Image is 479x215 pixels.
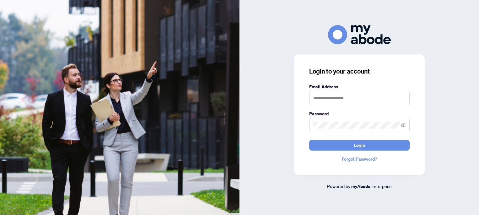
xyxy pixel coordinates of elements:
span: Enterprise [371,183,392,189]
label: Email Address [309,83,410,90]
span: Login [354,140,365,150]
button: Login [309,140,410,151]
h3: Login to your account [309,67,410,76]
a: Forgot Password? [309,156,410,163]
label: Password [309,110,410,117]
a: myAbode [351,183,370,190]
span: eye-invisible [401,123,406,127]
img: ma-logo [328,25,391,44]
span: Powered by [327,183,350,189]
